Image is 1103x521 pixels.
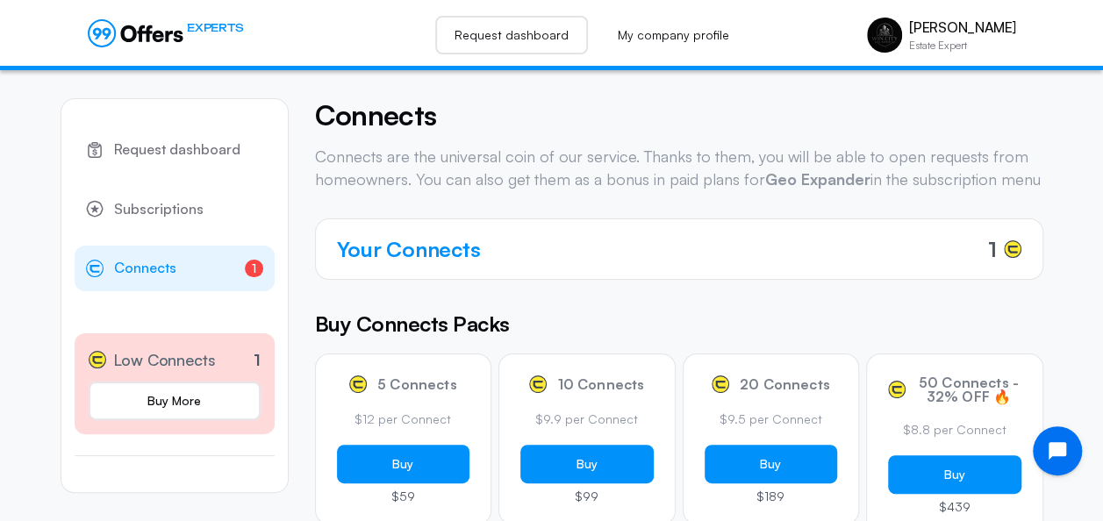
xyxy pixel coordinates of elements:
[988,233,997,265] span: 1
[520,490,654,503] p: $99
[337,445,470,483] button: Buy
[520,410,654,428] p: $9.9 per Connect
[705,490,838,503] p: $189
[254,348,261,372] p: 1
[705,445,838,483] button: Buy
[740,377,830,391] span: 20 Connects
[916,375,1021,403] span: 50 Connects - 32% OFF 🔥
[187,19,243,36] span: EXPERTS
[75,187,275,232] a: Subscriptions
[114,257,176,280] span: Connects
[337,490,470,503] p: $59
[89,382,261,420] a: Buy More
[75,127,275,173] a: Request dashboard
[520,445,654,483] button: Buy
[765,169,870,189] strong: Geo Expander
[337,233,481,265] h4: Your Connects
[315,146,1043,189] p: Connects are the universal coin of our service. Thanks to them, you will be able to open requests...
[337,410,470,428] p: $12 per Connect
[315,308,1043,339] h5: Buy Connects Packs
[557,377,644,391] span: 10 Connects
[888,501,1021,513] p: $439
[75,246,275,291] a: Connects1
[114,139,240,161] span: Request dashboard
[888,455,1021,494] button: Buy
[377,377,457,391] span: 5 Connects
[909,19,1015,36] p: [PERSON_NAME]
[867,18,902,53] img: Michael Rosario
[113,347,216,373] span: Low Connects
[909,40,1015,51] p: Estate Expert
[88,19,243,47] a: EXPERTS
[888,421,1021,439] p: $8.8 per Connect
[315,98,1043,132] h4: Connects
[598,16,748,54] a: My company profile
[435,16,588,54] a: Request dashboard
[114,198,204,221] span: Subscriptions
[245,260,263,277] span: 1
[705,410,838,428] p: $9.5 per Connect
